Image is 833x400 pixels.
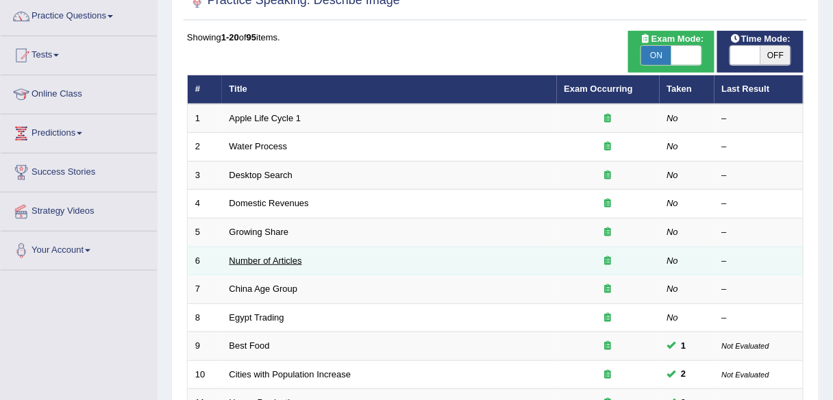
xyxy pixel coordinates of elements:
a: Domestic Revenues [229,198,309,208]
div: – [722,140,796,153]
td: 9 [188,332,222,361]
th: # [188,75,222,104]
a: Exam Occurring [564,84,633,94]
em: No [667,284,679,294]
div: Showing of items. [187,31,804,44]
a: Egypt Trading [229,312,284,323]
em: No [667,255,679,266]
div: – [722,312,796,325]
div: – [722,226,796,239]
a: Tests [1,36,157,71]
a: Water Process [229,141,288,151]
td: 6 [188,247,222,275]
em: No [667,141,679,151]
a: Your Account [1,232,157,266]
em: No [667,170,679,180]
a: Online Class [1,75,157,110]
div: – [722,197,796,210]
td: 8 [188,303,222,332]
div: Exam occurring question [564,255,652,268]
div: Exam occurring question [564,283,652,296]
span: You can still take this question [676,367,692,382]
a: Strategy Videos [1,192,157,227]
em: No [667,198,679,208]
b: 1-20 [221,32,239,42]
td: 2 [188,133,222,162]
em: No [667,312,679,323]
div: Exam occurring question [564,368,652,382]
div: – [722,255,796,268]
div: Exam occurring question [564,312,652,325]
div: Show exams occurring in exams [628,31,714,73]
td: 7 [188,275,222,304]
th: Taken [660,75,714,104]
em: No [667,227,679,237]
div: – [722,283,796,296]
a: Predictions [1,114,157,149]
div: Exam occurring question [564,169,652,182]
span: OFF [760,46,791,65]
a: Success Stories [1,153,157,188]
td: 3 [188,161,222,190]
div: Exam occurring question [564,112,652,125]
div: – [722,169,796,182]
a: China Age Group [229,284,298,294]
span: You can still take this question [676,339,692,353]
a: Number of Articles [229,255,302,266]
td: 5 [188,218,222,247]
div: Exam occurring question [564,340,652,353]
th: Title [222,75,557,104]
a: Growing Share [229,227,289,237]
span: Exam Mode: [635,32,709,47]
small: Not Evaluated [722,342,769,350]
span: Time Mode: [725,32,796,47]
th: Last Result [714,75,804,104]
td: 4 [188,190,222,218]
a: Desktop Search [229,170,293,180]
em: No [667,113,679,123]
td: 1 [188,104,222,133]
a: Apple Life Cycle 1 [229,113,301,123]
td: 10 [188,360,222,389]
a: Cities with Population Increase [229,369,351,379]
div: Exam occurring question [564,226,652,239]
small: Not Evaluated [722,371,769,379]
div: Exam occurring question [564,140,652,153]
div: Exam occurring question [564,197,652,210]
b: 95 [247,32,256,42]
div: – [722,112,796,125]
span: ON [641,46,671,65]
a: Best Food [229,340,270,351]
